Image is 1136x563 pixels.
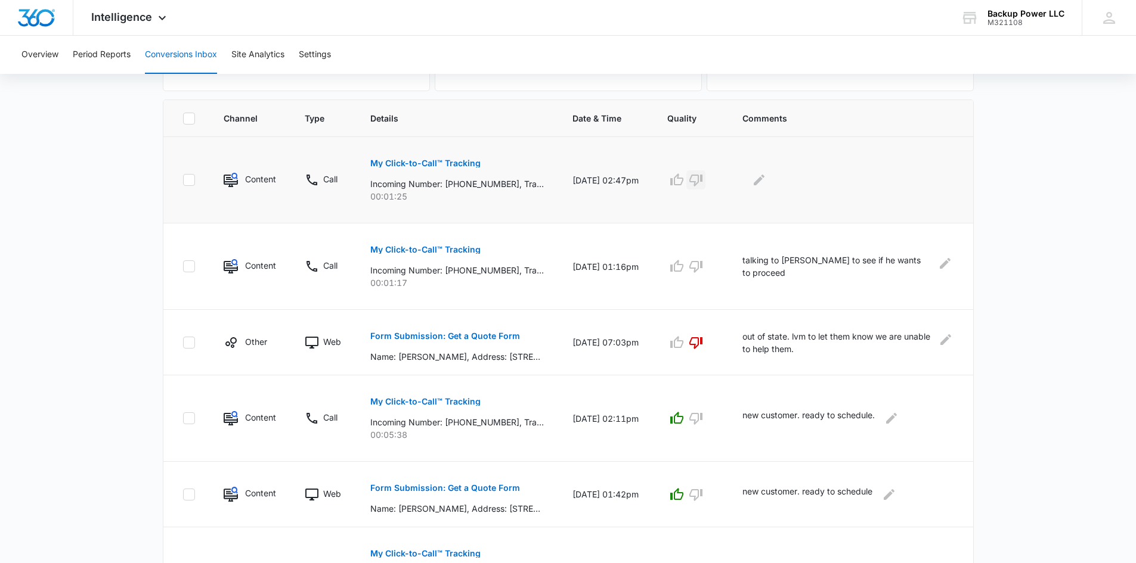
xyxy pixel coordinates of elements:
[224,112,259,125] span: Channel
[145,36,217,74] button: Conversions Inbox
[370,190,544,203] p: 00:01:25
[305,112,324,125] span: Type
[370,397,481,406] p: My Click-to-Call™ Tracking
[245,487,276,499] p: Content
[245,259,276,272] p: Content
[370,502,544,515] p: Name: [PERSON_NAME], Address: [STREET_ADDRESS][PERSON_NAME], Email: [EMAIL_ADDRESS][DOMAIN_NAME],...
[73,36,131,74] button: Period Reports
[558,375,653,462] td: [DATE] 02:11pm
[299,36,331,74] button: Settings
[370,474,520,502] button: Form Submission: Get a Quote Form
[370,276,544,289] p: 00:01:17
[370,149,481,178] button: My Click-to-Call™ Tracking
[370,484,520,492] p: Form Submission: Get a Quote Form
[323,487,341,500] p: Web
[245,335,267,348] p: Other
[370,245,481,254] p: My Click-to-Call™ Tracking
[231,36,284,74] button: Site Analytics
[370,112,527,125] span: Details
[323,259,338,272] p: Call
[750,170,769,189] button: Edit Comments
[323,411,338,424] p: Call
[558,223,653,310] td: [DATE] 01:16pm
[370,178,544,190] p: Incoming Number: [PHONE_NUMBER], Tracking Number: [PHONE_NUMBER], Ring To: [PHONE_NUMBER], Caller...
[323,173,338,185] p: Call
[21,36,58,74] button: Overview
[370,332,520,340] p: Form Submission: Get a Quote Form
[988,18,1064,27] div: account id
[370,350,544,363] p: Name: [PERSON_NAME], Address: [STREET_ADDRESS][US_STATE], Email: [EMAIL_ADDRESS][PERSON_NAME][DOM...
[558,462,653,527] td: [DATE] 01:42pm
[742,485,872,504] p: new customer. ready to schedule
[245,411,276,424] p: Content
[370,387,481,416] button: My Click-to-Call™ Tracking
[988,9,1064,18] div: account name
[882,409,901,428] button: Edit Comments
[91,11,152,23] span: Intelligence
[558,310,653,375] td: [DATE] 07:03pm
[370,428,544,441] p: 00:05:38
[880,485,899,504] button: Edit Comments
[742,330,931,355] p: out of state. lvm to let them know we are unable to help them.
[370,549,481,558] p: My Click-to-Call™ Tracking
[572,112,621,125] span: Date & Time
[742,409,875,428] p: new customer. ready to schedule.
[742,254,930,279] p: talking to [PERSON_NAME] to see if he wants to proceed
[370,235,481,264] button: My Click-to-Call™ Tracking
[370,159,481,167] p: My Click-to-Call™ Tracking
[742,112,937,125] span: Comments
[937,254,954,273] button: Edit Comments
[370,416,544,428] p: Incoming Number: [PHONE_NUMBER], Tracking Number: [PHONE_NUMBER], Ring To: [PHONE_NUMBER], Caller...
[245,173,276,185] p: Content
[667,112,697,125] span: Quality
[558,137,653,223] td: [DATE] 02:47pm
[370,322,520,350] button: Form Submission: Get a Quote Form
[323,335,341,348] p: Web
[938,330,954,349] button: Edit Comments
[370,264,544,276] p: Incoming Number: [PHONE_NUMBER], Tracking Number: [PHONE_NUMBER], Ring To: [PHONE_NUMBER], Caller...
